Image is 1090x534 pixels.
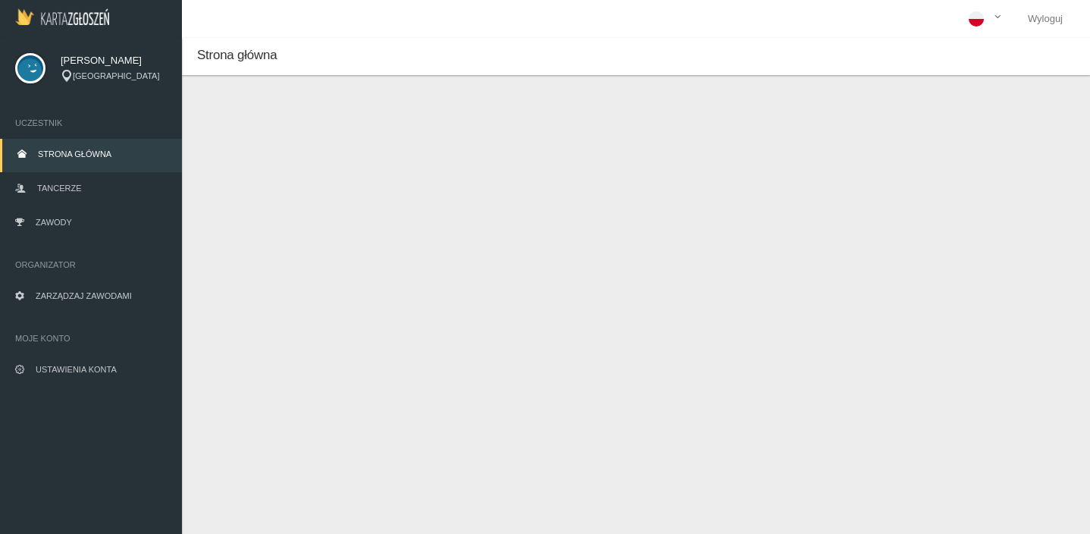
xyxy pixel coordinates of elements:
span: Moje konto [15,331,167,346]
span: Zarządzaj zawodami [36,291,132,300]
span: Zawody [36,218,72,227]
span: Strona główna [38,149,111,159]
span: Organizator [15,257,167,272]
span: Strona główna [197,48,277,62]
span: Ustawienia konta [36,365,117,374]
span: [PERSON_NAME] [61,53,167,68]
div: [GEOGRAPHIC_DATA] [61,70,167,83]
span: Tancerze [37,184,81,193]
img: Logo [15,8,109,25]
span: Uczestnik [15,115,167,130]
img: svg [15,53,45,83]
